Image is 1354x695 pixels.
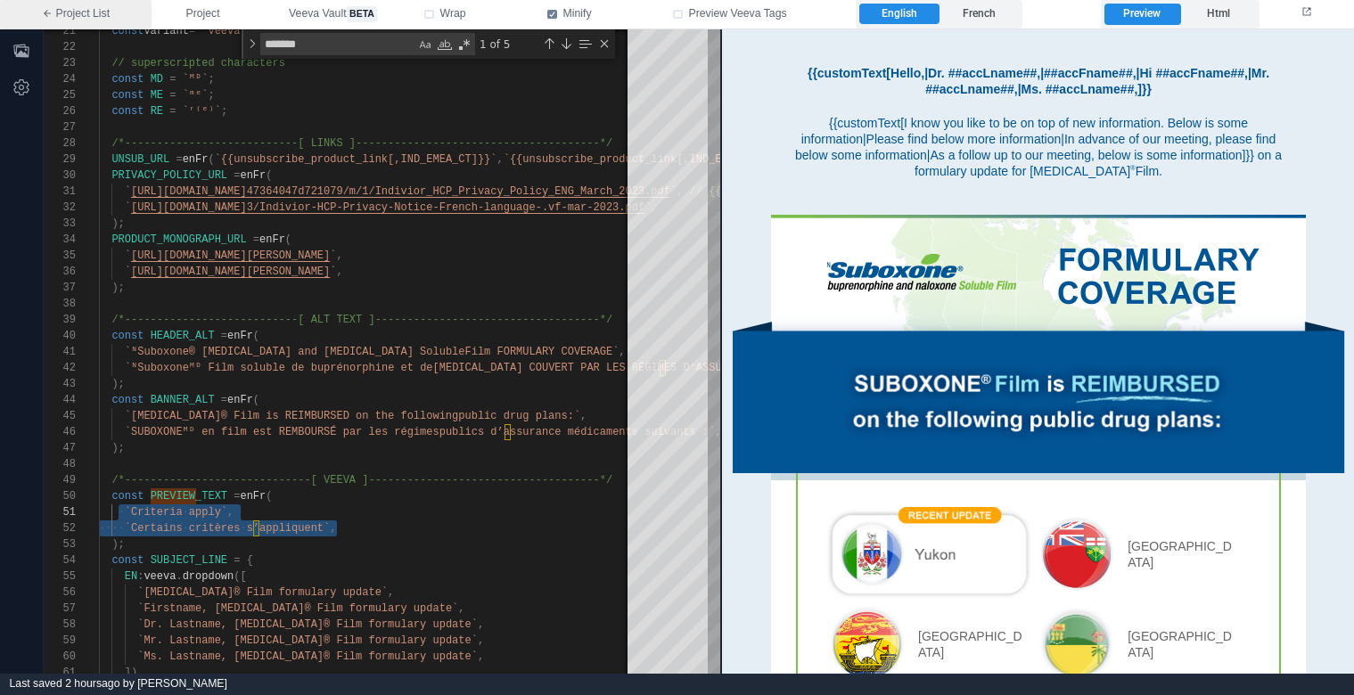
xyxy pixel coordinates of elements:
span: ` [125,185,131,198]
div: 44 [44,392,76,408]
span: --------------------------*/ [432,314,612,326]
span: ); [111,378,124,390]
div: 28 [44,135,76,151]
span: ); [111,217,124,230]
div: 59 [44,633,76,649]
div: Next Match (Enter) [559,37,573,51]
span: · [183,522,189,535]
span: 'veeva' [201,25,246,37]
span: SUBJECT_LINE [151,554,227,567]
span: [URL][DOMAIN_NAME][PERSON_NAME] [131,249,330,262]
div: 27 [44,119,76,135]
div: Match Whole Word (⌥⌘W) [436,36,454,53]
span: ` [330,266,336,278]
span: const [111,330,144,342]
span: const [111,73,144,86]
div: Use Regular Expression (⌥⌘R) [455,36,473,53]
span: BANNER_ALT [151,394,215,406]
div: 30 [44,168,76,184]
div: 50 [44,488,76,504]
div: 32 [44,200,76,216]
span: critères [189,522,241,535]
div: 51 [44,504,76,520]
span: [MEDICAL_DATA] COUVERT PAR LES RÉGIMES D’ASSURANCE [433,362,754,374]
div: Toggle Replace [244,29,260,59]
span: variant [144,25,188,37]
span: `Mr. Lastname, [MEDICAL_DATA]® Film formulary update` [137,634,478,647]
span: = [189,25,195,37]
span: ( [285,233,291,246]
div: 38 [44,296,76,312]
span: PREVIEW_TEXT [151,490,227,503]
span: enFr [227,394,253,406]
span: /*---------------------------[ ALT TEXT ]--------- [111,314,432,326]
span: UNSUB_URL [111,153,169,166]
span: EN [125,570,137,583]
span: = [234,490,240,503]
span: ` [125,249,131,262]
img: New Brunswick [105,575,185,655]
span: , [336,249,342,262]
span: , [227,506,234,519]
div: [GEOGRAPHIC_DATA] [196,599,304,631]
span: ` [330,249,336,262]
span: , [619,346,625,358]
span: `ᵐᵉ` [183,89,209,102]
span: const [111,554,144,567]
span: `Dr. Lastname, [MEDICAL_DATA]® Film formulary update` [137,618,478,631]
span: // superscripted characters [111,57,284,69]
span: · [240,522,246,535]
div: 53 [44,536,76,552]
span: `{{unsubscribe_product_link[,IND_EMEA_CT]}}` [215,153,497,166]
span: `Certains [125,522,183,535]
span: `ᴺSuboxone® [MEDICAL_DATA] and [MEDICAL_DATA] Soluble [125,346,465,358]
span: ; [209,89,215,102]
span: `[MEDICAL_DATA]® Film formulary update` [137,586,388,599]
span: ); [111,538,124,551]
span: /*---------------------------[ LINKS ]------------ [111,137,432,150]
span: · [183,506,189,519]
span: `ᴹᴰ` [183,73,209,86]
span: , [478,618,484,631]
div: 41 [44,344,76,360]
span: . [176,570,182,583]
span: = [253,233,259,246]
span: = [234,554,240,567]
div: Match Case (⌥⌘C) [416,36,434,53]
span: , [478,650,484,663]
span: · [119,506,125,519]
span: 3/Indivior-HCP-Privacy-Notice-French-language-.vf- [247,201,568,214]
span: Project [186,6,220,22]
div: 39 [44,312,76,328]
span: enFr [240,490,266,503]
div: 36 [44,264,76,280]
div: 40 [44,328,76,344]
span: ; [221,105,227,118]
span: enFr [227,330,253,342]
span: ); [111,282,124,294]
span: Wrap [440,6,466,22]
div: 58 [44,617,76,633]
span: `Firstname, [MEDICAL_DATA]® Film formulary update` [137,602,458,615]
label: English [859,4,939,25]
span: ···· [99,522,125,535]
span: enFr [183,153,209,166]
span: = [234,169,240,182]
div: 48 [44,456,76,472]
span: RE [151,105,163,118]
div: 33 [44,216,76,232]
span: = [169,105,176,118]
div: 22 [44,39,76,55]
span: ( [266,169,272,182]
div: 37 [44,280,76,296]
div: [GEOGRAPHIC_DATA] [406,599,513,631]
span: PRODUCT_MONOGRAPH_URL [111,233,246,246]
